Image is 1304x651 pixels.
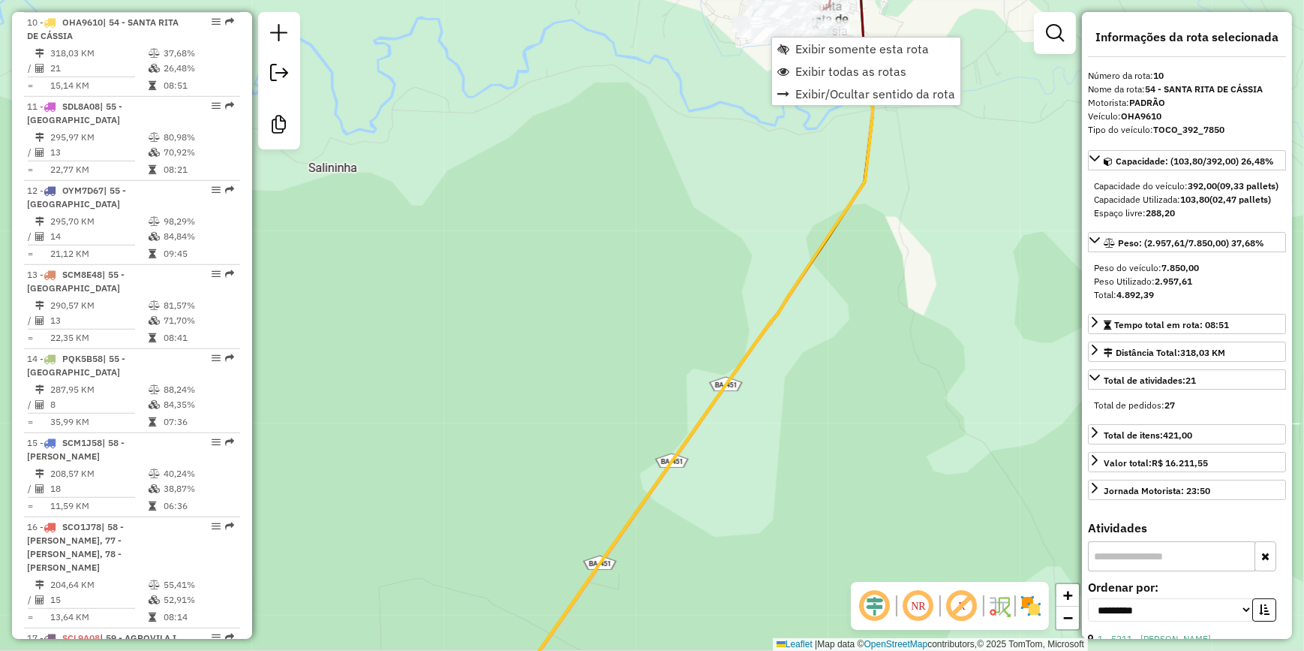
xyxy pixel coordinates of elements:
a: Capacidade: (103,80/392,00) 26,48% [1088,150,1286,170]
i: % de utilização do peso [149,133,160,142]
span: Exibir todas as rotas [795,65,906,77]
i: % de utilização do peso [149,217,160,226]
em: Opções [212,438,221,447]
td: 88,24% [163,382,234,397]
em: Rota exportada [225,17,234,26]
strong: 2.957,61 [1155,276,1192,287]
span: Exibir rótulo [944,588,980,624]
a: Jornada Motorista: 23:50 [1088,480,1286,500]
td: / [27,592,35,607]
div: Tipo do veículo: [1088,123,1286,137]
td: 26,48% [163,61,234,76]
em: Opções [212,270,221,279]
em: Rota exportada [225,522,234,531]
td: 08:21 [163,162,234,177]
div: Capacidade Utilizada: [1094,193,1280,206]
td: = [27,499,35,514]
td: 06:36 [163,499,234,514]
span: OYM7D67 [62,185,104,196]
td: 37,68% [163,46,234,61]
div: Motorista: [1088,96,1286,110]
div: Total de itens: [1104,429,1192,442]
i: % de utilização do peso [149,580,160,589]
li: Exibir/Ocultar sentido da rota [772,83,960,105]
td: 07:36 [163,414,234,429]
td: 40,24% [163,466,234,481]
a: Zoom out [1056,607,1079,629]
em: Opções [212,101,221,110]
span: Ocultar NR [900,588,936,624]
div: Espaço livre: [1094,206,1280,220]
button: Ordem crescente [1252,598,1276,622]
a: OpenStreetMap [864,639,928,649]
span: 13 - [27,269,125,294]
td: 08:51 [163,78,234,93]
h4: Atividades [1088,521,1286,535]
span: SDL8A08 [62,101,100,112]
div: Peso: (2.957,61/7.850,00) 37,68% [1088,255,1286,308]
span: SCM8E48 [62,269,102,280]
i: % de utilização do peso [149,469,160,478]
i: Total de Atividades [35,148,44,157]
i: Tempo total em rota [149,417,156,426]
span: SCM1J58 [62,437,102,448]
span: − [1063,608,1073,627]
span: SCL9A08 [62,632,100,643]
a: Peso: (2.957,61/7.850,00) 37,68% [1088,232,1286,252]
span: PQK5B58 [62,353,103,364]
td: 22,35 KM [50,330,148,345]
i: % de utilização da cubagem [149,232,160,241]
td: 38,87% [163,481,234,496]
span: | [815,639,817,649]
div: Nome da rota: [1088,83,1286,96]
span: Exibir somente esta rota [795,43,929,55]
div: Jornada Motorista: 23:50 [1104,484,1210,498]
a: Criar modelo [264,110,294,143]
span: 11 - [27,101,122,125]
td: 287,95 KM [50,382,148,397]
strong: 54 - SANTA RITA DE CÁSSIA [1145,83,1263,95]
i: % de utilização do peso [149,385,160,394]
td: 08:41 [163,330,234,345]
td: 81,57% [163,298,234,313]
a: Valor total:R$ 16.211,55 [1088,452,1286,472]
i: % de utilização da cubagem [149,595,160,604]
strong: 10 [1153,70,1164,81]
td: 35,99 KM [50,414,148,429]
i: Total de Atividades [35,400,44,409]
td: 14 [50,229,148,244]
a: 1 - 5211 - [PERSON_NAME] [1098,633,1211,644]
strong: OHA9610 [1121,110,1161,122]
strong: 7.850,00 [1161,262,1199,273]
strong: 27 [1164,399,1175,411]
em: Rota exportada [225,633,234,642]
a: Distância Total:318,03 KM [1088,342,1286,362]
i: % de utilização da cubagem [149,316,160,325]
span: Capacidade: (103,80/392,00) 26,48% [1116,155,1274,167]
em: Rota exportada [225,354,234,363]
td: = [27,414,35,429]
div: Capacidade: (103,80/392,00) 26,48% [1088,173,1286,226]
td: / [27,61,35,76]
strong: PADRÃO [1129,97,1165,108]
em: Opções [212,17,221,26]
strong: R$ 16.211,55 [1152,457,1208,469]
div: Veículo: [1088,110,1286,123]
div: Valor total: [1104,457,1208,470]
td: / [27,229,35,244]
em: Rota exportada [225,101,234,110]
strong: (09,33 pallets) [1217,180,1278,191]
h4: Informações da rota selecionada [1088,30,1286,44]
div: Distância Total: [1104,346,1225,360]
td: 84,84% [163,229,234,244]
td: 15 [50,592,148,607]
td: 318,03 KM [50,46,148,61]
i: Distância Total [35,469,44,478]
td: 98,29% [163,214,234,229]
a: Total de itens:421,00 [1088,424,1286,445]
em: Opções [212,354,221,363]
div: Capacidade do veículo: [1094,179,1280,193]
a: Total de atividades:21 [1088,369,1286,390]
strong: 21 [1185,375,1196,386]
i: Tempo total em rota [149,165,156,174]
